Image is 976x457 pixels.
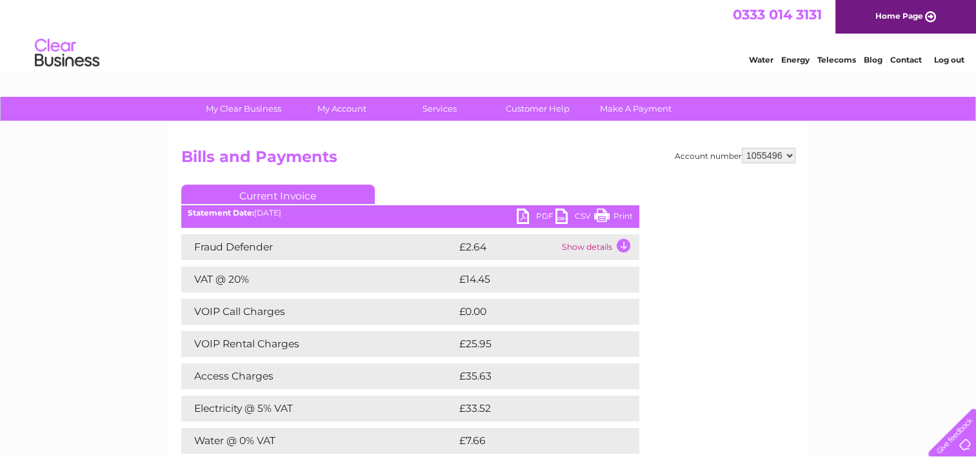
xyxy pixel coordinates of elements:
td: £35.63 [456,363,613,389]
td: £33.52 [456,396,613,421]
td: Water @ 0% VAT [181,428,456,454]
a: Telecoms [817,55,856,65]
a: My Account [288,97,395,121]
div: Clear Business is a trading name of Verastar Limited (registered in [GEOGRAPHIC_DATA] No. 3667643... [184,7,793,63]
a: Water [749,55,773,65]
a: CSV [555,208,594,227]
a: Print [594,208,633,227]
div: Account number [675,148,795,163]
a: Customer Help [484,97,591,121]
a: Blog [864,55,882,65]
div: [DATE] [181,208,639,218]
a: Make A Payment [583,97,689,121]
td: VOIP Call Charges [181,299,456,325]
h2: Bills and Payments [181,148,795,172]
td: VOIP Rental Charges [181,331,456,357]
a: 0333 014 3131 [733,6,822,23]
td: Electricity @ 5% VAT [181,396,456,421]
td: VAT @ 20% [181,267,456,292]
a: PDF [517,208,555,227]
td: £7.66 [456,428,609,454]
td: £14.45 [456,267,612,292]
td: £0.00 [456,299,610,325]
a: My Clear Business [190,97,297,121]
td: Fraud Defender [181,234,456,260]
a: Services [386,97,493,121]
a: Log out [933,55,964,65]
b: Statement Date: [188,208,254,218]
a: Contact [890,55,922,65]
td: £25.95 [456,331,613,357]
td: Show details [559,234,639,260]
td: Access Charges [181,363,456,389]
a: Energy [781,55,810,65]
a: Current Invoice [181,185,375,204]
td: £2.64 [456,234,559,260]
img: logo.png [34,34,100,73]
